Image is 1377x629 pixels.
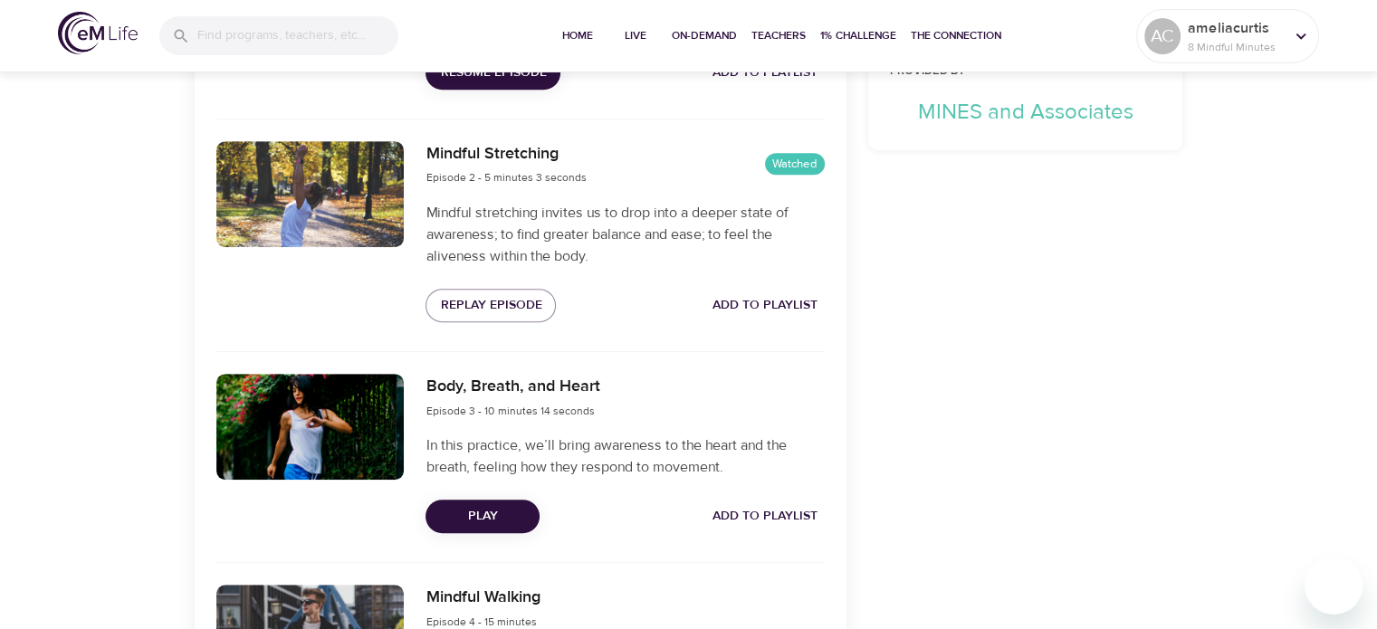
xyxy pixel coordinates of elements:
span: Replay Episode [440,294,541,317]
button: Add to Playlist [705,56,825,90]
button: Add to Playlist [705,500,825,533]
span: Resume Episode [440,62,546,84]
p: 8 Mindful Minutes [1188,39,1284,55]
span: Episode 4 - 15 minutes [426,615,536,629]
span: Episode 3 - 10 minutes 14 seconds [426,404,594,418]
iframe: Button to launch messaging window [1305,557,1363,615]
span: Play [440,505,525,528]
p: ameliacurtis [1188,17,1284,39]
h6: Mindful Walking [426,585,540,611]
span: 1% Challenge [820,26,896,45]
p: Mindful stretching invites us to drop into a deeper state of awareness; to find greater balance a... [426,202,824,267]
span: Add to Playlist [712,294,818,317]
button: Add to Playlist [705,289,825,322]
span: Add to Playlist [712,505,818,528]
img: logo [58,12,138,54]
button: Play [426,500,540,533]
button: Resume Episode [426,56,560,90]
span: The Connection [911,26,1001,45]
input: Find programs, teachers, etc... [197,16,398,55]
span: On-Demand [672,26,737,45]
span: Watched [765,156,825,173]
span: Episode 2 - 5 minutes 3 seconds [426,170,586,185]
p: MINES and Associates [890,96,1162,129]
span: Home [556,26,599,45]
button: Replay Episode [426,289,556,322]
h6: Body, Breath, and Heart [426,374,599,400]
div: AC [1144,18,1181,54]
p: In this practice, we’ll bring awareness to the heart and the breath, feeling how they respond to ... [426,434,824,478]
span: Teachers [751,26,806,45]
span: Add to Playlist [712,62,818,84]
span: Live [614,26,657,45]
h6: Mindful Stretching [426,141,586,167]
